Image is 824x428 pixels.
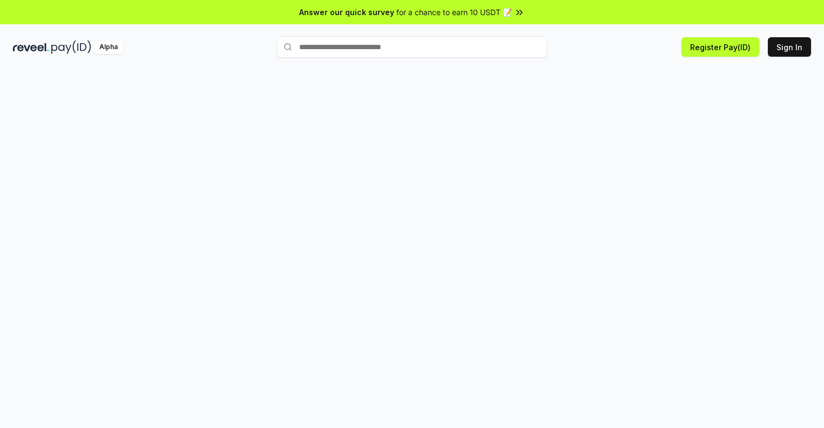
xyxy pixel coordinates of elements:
[396,6,512,18] span: for a chance to earn 10 USDT 📝
[51,40,91,54] img: pay_id
[13,40,49,54] img: reveel_dark
[768,37,811,57] button: Sign In
[93,40,124,54] div: Alpha
[299,6,394,18] span: Answer our quick survey
[681,37,759,57] button: Register Pay(ID)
